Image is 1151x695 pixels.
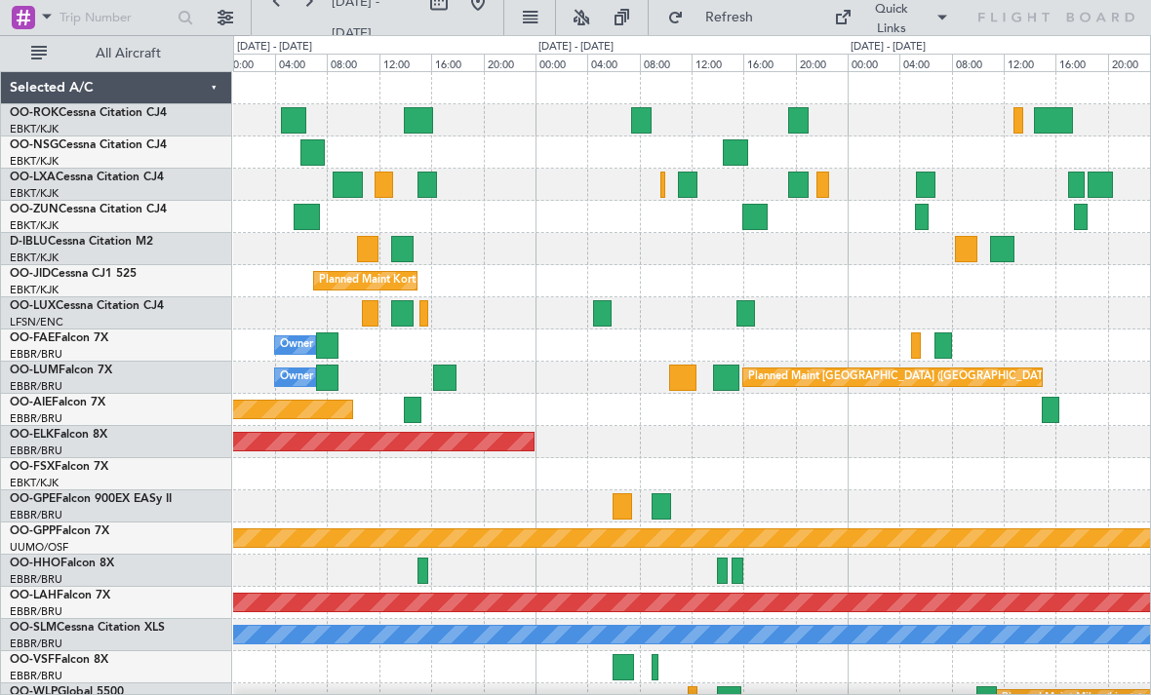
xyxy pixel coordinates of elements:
div: 12:00 [379,54,431,71]
div: 16:00 [431,54,483,71]
a: EBBR/BRU [10,347,62,362]
a: EBBR/BRU [10,411,62,426]
a: OO-FAEFalcon 7X [10,332,108,344]
div: 16:00 [1055,54,1107,71]
a: EBKT/KJK [10,283,59,297]
a: OO-ROKCessna Citation CJ4 [10,107,167,119]
span: OO-LAH [10,590,57,601]
a: OO-AIEFalcon 7X [10,397,105,408]
span: Refresh [688,11,770,24]
a: EBBR/BRU [10,508,62,522]
button: Refresh [658,2,775,33]
span: OO-LXA [10,172,56,183]
a: OO-GPPFalcon 7X [10,525,109,537]
span: OO-ROK [10,107,59,119]
div: 08:00 [327,54,378,71]
a: EBBR/BRU [10,604,62,619]
span: OO-AIE [10,397,52,408]
div: 12:00 [692,54,743,71]
span: OO-LUX [10,300,56,312]
span: D-IBLU [10,236,48,248]
span: OO-JID [10,268,51,280]
a: OO-FSXFalcon 7X [10,461,108,473]
a: D-IBLUCessna Citation M2 [10,236,153,248]
span: OO-ELK [10,429,54,441]
a: OO-LXACessna Citation CJ4 [10,172,164,183]
button: All Aircraft [21,38,212,69]
span: OO-NSG [10,139,59,151]
div: 00:00 [223,54,275,71]
div: 04:00 [587,54,639,71]
div: Planned Maint Kortrijk-[GEOGRAPHIC_DATA] [319,266,546,295]
a: OO-JIDCessna CJ1 525 [10,268,137,280]
span: All Aircraft [51,47,206,60]
a: EBKT/KJK [10,476,59,490]
a: EBBR/BRU [10,669,62,683]
div: 20:00 [484,54,536,71]
button: Quick Links [824,2,959,33]
div: 08:00 [952,54,1004,71]
a: OO-HHOFalcon 8X [10,558,114,569]
span: OO-SLM [10,622,57,634]
span: OO-VSF [10,654,55,666]
a: EBBR/BRU [10,379,62,394]
span: OO-GPE [10,493,56,505]
div: Planned Maint [GEOGRAPHIC_DATA] ([GEOGRAPHIC_DATA] National) [748,363,1101,392]
div: 00:00 [536,54,587,71]
div: [DATE] - [DATE] [538,39,614,56]
a: OO-ELKFalcon 8X [10,429,107,441]
div: 00:00 [848,54,899,71]
a: OO-LUMFalcon 7X [10,365,112,376]
a: EBKT/KJK [10,186,59,201]
div: [DATE] - [DATE] [851,39,926,56]
div: 04:00 [899,54,951,71]
span: OO-LUM [10,365,59,376]
a: EBBR/BRU [10,444,62,458]
span: OO-GPP [10,525,56,537]
div: Owner Melsbroek Air Base [280,363,413,392]
div: 08:00 [640,54,692,71]
a: EBKT/KJK [10,218,59,233]
a: OO-GPEFalcon 900EX EASy II [10,493,172,505]
a: EBBR/BRU [10,637,62,651]
a: EBKT/KJK [10,122,59,136]
div: 16:00 [743,54,795,71]
a: LFSN/ENC [10,315,63,329]
a: OO-LUXCessna Citation CJ4 [10,300,164,312]
a: EBKT/KJK [10,154,59,169]
a: OO-NSGCessna Citation CJ4 [10,139,167,151]
div: Owner Melsbroek Air Base [280,330,413,360]
div: 12:00 [1004,54,1055,71]
div: [DATE] - [DATE] [237,39,312,56]
div: 04:00 [275,54,327,71]
span: OO-FAE [10,332,55,344]
a: OO-ZUNCessna Citation CJ4 [10,204,167,215]
a: OO-VSFFalcon 8X [10,654,108,666]
div: 20:00 [796,54,848,71]
a: OO-LAHFalcon 7X [10,590,110,601]
span: OO-ZUN [10,204,59,215]
input: Trip Number [60,3,172,32]
span: OO-FSX [10,461,55,473]
a: EBBR/BRU [10,572,62,587]
a: OO-SLMCessna Citation XLS [10,622,165,634]
a: UUMO/OSF [10,540,68,555]
span: OO-HHO [10,558,60,569]
a: EBKT/KJK [10,251,59,265]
